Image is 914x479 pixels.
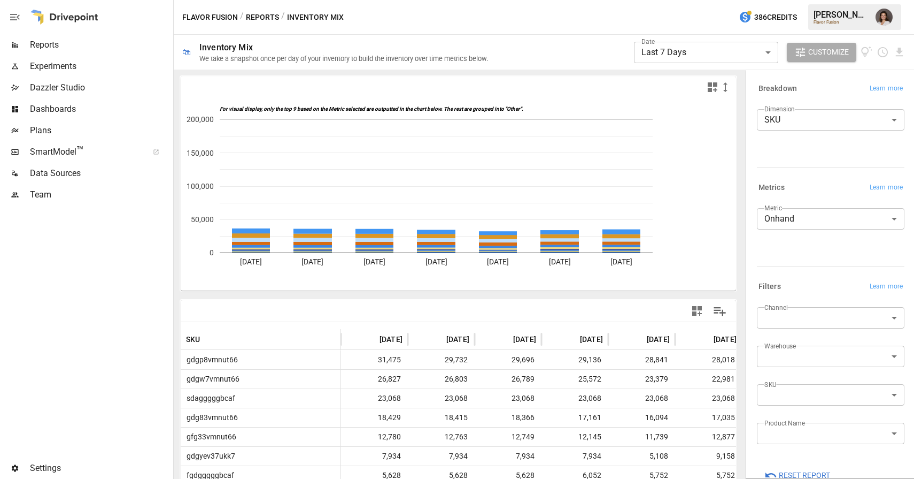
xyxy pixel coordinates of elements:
[614,389,670,408] span: 23,068
[497,332,512,347] button: Sort
[30,462,171,475] span: Settings
[610,257,632,266] text: [DATE]
[480,408,536,427] span: 18,366
[487,257,509,266] text: [DATE]
[413,370,469,389] span: 26,803
[182,355,238,364] span: gdgp8vmnut66
[199,42,253,52] div: Inventory Mix
[30,60,171,73] span: Experiments
[30,188,171,201] span: Team
[680,389,737,408] span: 23,068
[808,45,849,59] span: Customize
[379,334,402,345] span: [DATE]
[76,144,84,157] span: ™
[764,341,796,351] label: Warehouse
[240,11,244,24] div: /
[346,351,402,369] span: 31,475
[764,203,782,212] label: Metric
[182,47,191,57] div: 🛍
[413,428,469,446] span: 12,763
[758,83,797,95] h6: Breakdown
[893,46,905,58] button: Download report
[714,334,737,345] span: [DATE]
[861,43,873,62] button: View documentation
[614,428,670,446] span: 11,739
[480,389,536,408] span: 23,068
[564,332,579,347] button: Sort
[698,332,712,347] button: Sort
[346,370,402,389] span: 26,827
[480,447,536,466] span: 7,934
[210,248,214,257] text: 0
[764,380,777,389] label: SKU
[363,332,378,347] button: Sort
[580,334,603,345] span: [DATE]
[869,2,899,32] button: Franziska Ibscher
[182,432,236,441] span: gfg33vmnut66
[480,370,536,389] span: 26,789
[182,375,239,383] span: gdgw7vmnut66
[754,11,797,24] span: 386 Credits
[346,408,402,427] span: 18,429
[30,124,171,137] span: Plans
[641,47,686,57] span: Last 7 Days
[181,98,736,291] svg: A chart.
[547,370,603,389] span: 25,572
[30,81,171,94] span: Dazzler Studio
[549,257,571,266] text: [DATE]
[413,389,469,408] span: 23,068
[814,20,869,25] div: Flavor Fusion
[631,332,646,347] button: Sort
[480,351,536,369] span: 29,696
[186,334,200,345] span: SKU
[680,428,737,446] span: 12,877
[680,370,737,389] span: 22,981
[182,452,235,460] span: gdgyev37ukk7
[182,394,235,402] span: sdagggggbcaf
[547,447,603,466] span: 7,934
[513,334,536,345] span: [DATE]
[246,11,279,24] button: Reports
[870,282,903,292] span: Learn more
[30,167,171,180] span: Data Sources
[647,334,670,345] span: [DATE]
[758,281,781,293] h6: Filters
[614,408,670,427] span: 16,094
[876,9,893,26] img: Franziska Ibscher
[787,43,856,62] button: Customize
[191,215,214,224] text: 50,000
[547,389,603,408] span: 23,068
[240,257,262,266] text: [DATE]
[30,103,171,116] span: Dashboards
[425,257,447,266] text: [DATE]
[764,303,788,312] label: Channel
[614,447,670,466] span: 5,108
[758,182,785,194] h6: Metrics
[413,351,469,369] span: 29,732
[301,257,323,266] text: [DATE]
[480,428,536,446] span: 12,749
[870,183,903,193] span: Learn more
[614,351,670,369] span: 28,841
[547,428,603,446] span: 12,145
[30,39,171,51] span: Reports
[734,7,801,27] button: 386Credits
[680,447,737,466] span: 9,158
[870,83,903,94] span: Learn more
[430,332,445,347] button: Sort
[446,334,469,345] span: [DATE]
[346,389,402,408] span: 23,068
[187,182,214,191] text: 100,000
[202,332,216,347] button: Sort
[680,408,737,427] span: 17,035
[413,408,469,427] span: 18,415
[187,115,214,124] text: 200,000
[614,370,670,389] span: 23,379
[182,11,238,24] button: Flavor Fusion
[708,299,732,323] button: Manage Columns
[363,257,385,266] text: [DATE]
[220,106,523,112] text: For visual display, only the top 9 based on the Metric selected are outputted in the chart below....
[281,11,285,24] div: /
